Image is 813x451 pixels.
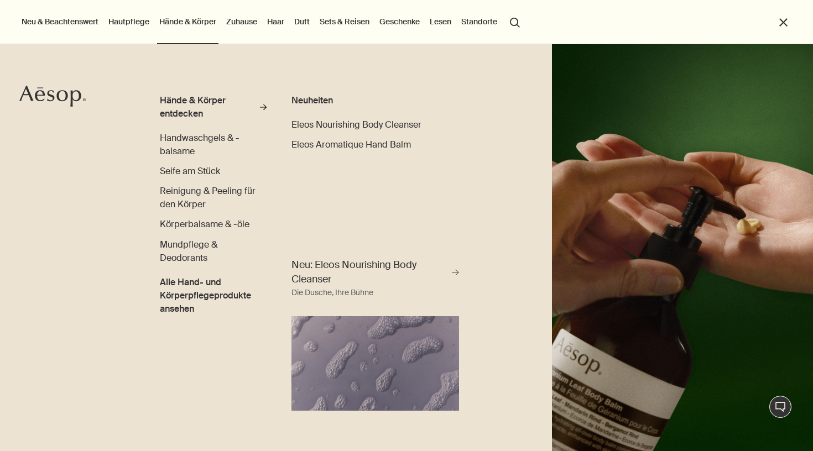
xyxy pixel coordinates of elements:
[377,14,422,29] a: Geschenke
[160,218,249,230] span: Körperbalsame & -öle
[160,165,220,177] span: Seife am Stück
[428,14,454,29] a: Lesen
[160,94,257,120] div: Hände & Körper entdecken
[224,14,259,29] a: Zuhause
[160,132,239,157] span: Handwaschgels & -balsame
[160,185,267,211] a: Reinigung & Peeling für den Körper
[157,14,218,29] a: Hände & Körper
[160,238,267,265] a: Mundpflege & Deodorants
[19,14,101,29] button: Neu & Beachtenswert
[291,119,421,130] span: Eleos Nourishing Body Cleanser
[317,14,372,29] a: Sets & Reisen
[160,218,249,231] a: Körperbalsame & -öle
[289,255,462,410] a: Neu: Eleos Nourishing Body Cleanser Die Dusche, Ihre BühneBody cleanser foam in purple background
[777,16,790,29] button: Schließen Sie das Menü
[291,286,373,300] div: Die Dusche, Ihre Bühne
[106,14,152,29] a: Hautpflege
[160,185,256,210] span: Reinigung & Peeling für den Körper
[292,14,312,29] a: Duft
[160,271,267,316] a: Alle Hand- und Körperpflegeprodukte ansehen
[160,132,267,158] a: Handwaschgels & -balsame
[160,239,217,264] span: Mundpflege & Deodorants
[552,44,813,451] img: A hand holding the pump dispensing Geranium Leaf Body Balm on to hand.
[19,85,86,110] a: Aesop
[160,276,267,316] span: Alle Hand- und Körperpflegeprodukte ansehen
[291,139,411,150] span: Eleos Aromatique Hand Balm
[291,118,421,132] a: Eleos Nourishing Body Cleanser
[505,11,525,32] button: Menüpunkt "Suche" öffnen
[291,258,450,286] span: Neu: Eleos Nourishing Body Cleanser
[160,165,220,178] a: Seife am Stück
[19,85,86,107] svg: Aesop
[291,94,422,107] div: Neuheiten
[769,396,791,418] button: Live-Support Chat
[459,14,499,29] button: Standorte
[291,138,411,151] a: Eleos Aromatique Hand Balm
[160,94,267,125] a: Hände & Körper entdecken
[265,14,286,29] a: Haar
